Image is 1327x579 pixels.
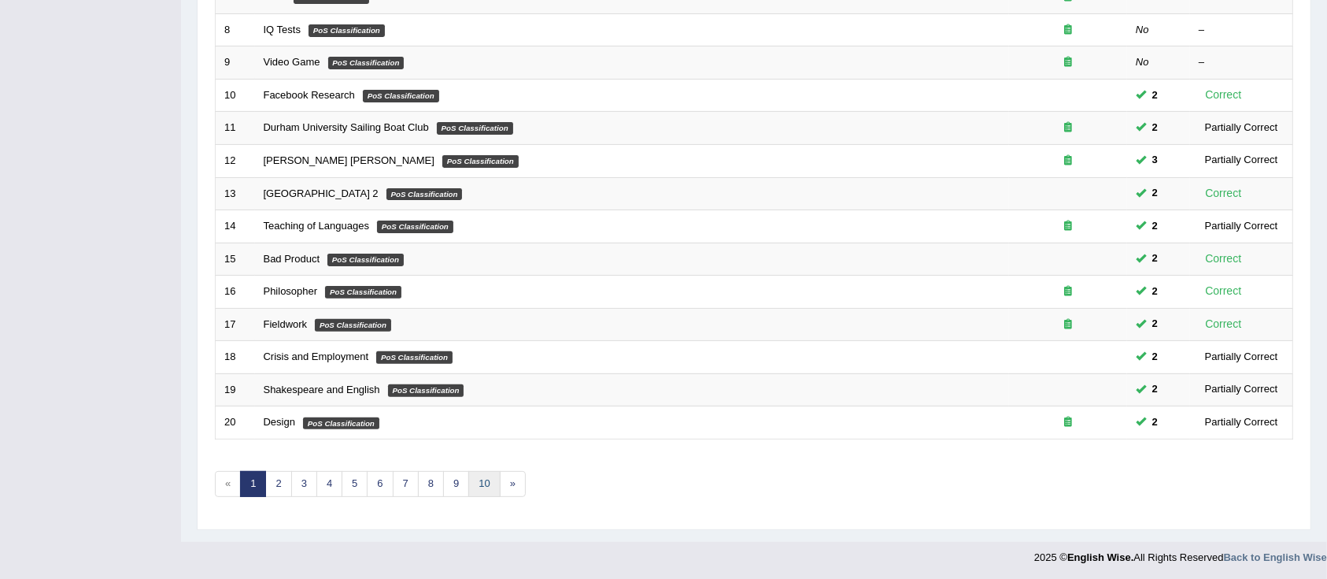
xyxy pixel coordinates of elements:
[1018,23,1118,38] div: Exam occurring question
[216,79,255,112] td: 10
[291,471,317,497] a: 3
[1199,315,1248,333] div: Correct
[1199,414,1284,431] div: Partially Correct
[1146,152,1164,169] span: You can still take this question
[215,471,241,497] span: «
[376,351,453,364] em: PoS Classification
[393,471,419,497] a: 7
[1034,542,1327,565] div: 2025 © All Rights Reserved
[216,46,255,80] td: 9
[1199,349,1284,366] div: Partially Correct
[1146,316,1164,332] span: You can still take this question
[1136,56,1149,68] em: No
[1018,55,1118,70] div: Exam occurring question
[264,220,369,232] a: Teaching of Languages
[1146,120,1164,136] span: You can still take this question
[1146,381,1164,398] span: You can still take this question
[342,471,368,497] a: 5
[315,319,391,332] em: PoS Classification
[216,112,255,145] td: 11
[443,471,469,497] a: 9
[216,210,255,243] td: 14
[264,384,380,395] a: Shakespeare and English
[216,13,255,46] td: 8
[216,243,255,276] td: 15
[1018,284,1118,299] div: Exam occurring question
[1018,219,1118,234] div: Exam occurring question
[1146,251,1164,267] span: You can still take this question
[216,177,255,210] td: 13
[1146,284,1164,300] span: You can still take this question
[1018,415,1118,430] div: Exam occurring question
[388,384,464,397] em: PoS Classification
[1199,282,1248,300] div: Correct
[216,144,255,177] td: 12
[418,471,444,497] a: 8
[367,471,393,497] a: 6
[1199,184,1248,202] div: Correct
[442,155,519,168] em: PoS Classification
[1136,24,1149,35] em: No
[264,416,295,428] a: Design
[1199,55,1284,70] div: –
[216,341,255,374] td: 18
[1199,23,1284,38] div: –
[264,318,308,330] a: Fieldwork
[437,122,513,135] em: PoS Classification
[1018,317,1118,332] div: Exam occurring question
[1146,349,1164,366] span: You can still take this question
[1199,250,1248,268] div: Correct
[1199,86,1248,104] div: Correct
[264,187,379,199] a: [GEOGRAPHIC_DATA] 2
[468,471,500,497] a: 10
[264,253,320,265] a: Bad Product
[1199,381,1284,398] div: Partially Correct
[216,308,255,341] td: 17
[264,56,320,68] a: Video Game
[1199,218,1284,235] div: Partially Correct
[303,418,379,430] em: PoS Classification
[1146,414,1164,431] span: You can still take this question
[216,276,255,309] td: 16
[264,24,301,35] a: IQ Tests
[377,221,453,233] em: PoS Classification
[216,406,255,440] td: 20
[264,154,434,166] a: [PERSON_NAME] [PERSON_NAME]
[1067,551,1133,563] strong: English Wise.
[1199,120,1284,136] div: Partially Correct
[1146,87,1164,103] span: You can still take this question
[500,471,526,497] a: »
[328,57,405,69] em: PoS Classification
[240,471,266,497] a: 1
[1146,218,1164,235] span: You can still take this question
[216,373,255,406] td: 19
[1018,154,1118,169] div: Exam occurring question
[264,285,318,297] a: Philosopher
[316,471,342,497] a: 4
[363,90,439,102] em: PoS Classification
[264,121,429,133] a: Durham University Sailing Boat Club
[325,286,401,299] em: PoS Classification
[1018,121,1118,135] div: Exam occurring question
[327,254,404,266] em: PoS Classification
[265,471,291,497] a: 2
[1224,551,1327,563] a: Back to English Wise
[1199,152,1284,169] div: Partially Correct
[386,188,463,201] em: PoS Classification
[309,24,385,37] em: PoS Classification
[264,351,369,362] a: Crisis and Employment
[1146,185,1164,202] span: You can still take this question
[264,89,355,101] a: Facebook Research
